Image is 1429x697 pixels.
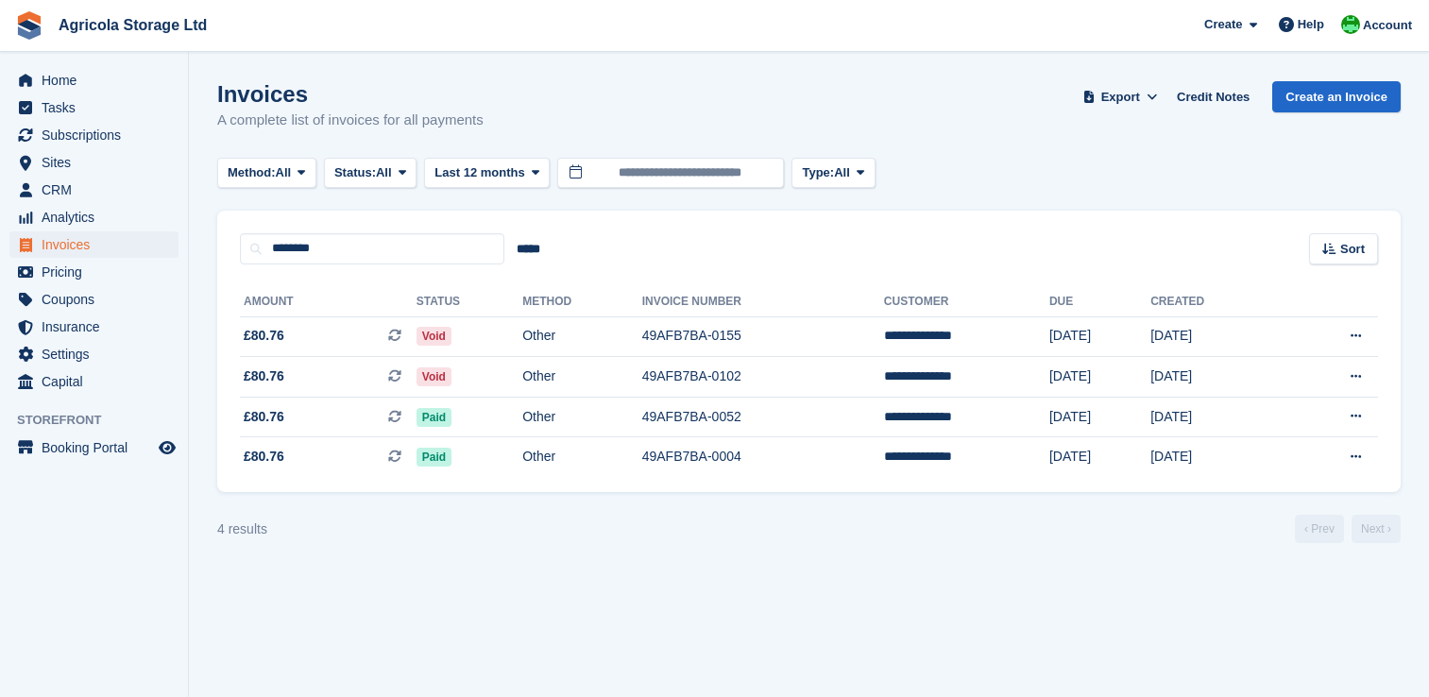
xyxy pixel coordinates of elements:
[324,158,417,189] button: Status: All
[1150,357,1282,398] td: [DATE]
[1101,88,1140,107] span: Export
[791,158,875,189] button: Type: All
[51,9,214,41] a: Agricola Storage Ltd
[42,231,155,258] span: Invoices
[42,149,155,176] span: Sites
[1340,240,1365,259] span: Sort
[244,447,284,467] span: £80.76
[834,163,850,182] span: All
[1341,15,1360,34] img: Tania Davies
[417,287,522,317] th: Status
[276,163,292,182] span: All
[42,368,155,395] span: Capital
[244,326,284,346] span: £80.76
[9,368,179,395] a: menu
[1150,287,1282,317] th: Created
[217,110,484,131] p: A complete list of invoices for all payments
[802,163,834,182] span: Type:
[9,177,179,203] a: menu
[9,122,179,148] a: menu
[9,67,179,93] a: menu
[424,158,550,189] button: Last 12 months
[417,327,451,346] span: Void
[42,67,155,93] span: Home
[1049,357,1150,398] td: [DATE]
[1150,316,1282,357] td: [DATE]
[642,357,884,398] td: 49AFB7BA-0102
[9,231,179,258] a: menu
[217,81,484,107] h1: Invoices
[1049,397,1150,437] td: [DATE]
[1272,81,1401,112] a: Create an Invoice
[42,259,155,285] span: Pricing
[42,122,155,148] span: Subscriptions
[1298,15,1324,34] span: Help
[9,94,179,121] a: menu
[9,341,179,367] a: menu
[217,519,267,539] div: 4 results
[1150,437,1282,477] td: [DATE]
[1079,81,1162,112] button: Export
[1169,81,1257,112] a: Credit Notes
[42,314,155,340] span: Insurance
[1049,437,1150,477] td: [DATE]
[522,397,641,437] td: Other
[1352,515,1401,543] a: Next
[1295,515,1344,543] a: Previous
[9,314,179,340] a: menu
[42,286,155,313] span: Coupons
[42,94,155,121] span: Tasks
[15,11,43,40] img: stora-icon-8386f47178a22dfd0bd8f6a31ec36ba5ce8667c1dd55bd0f319d3a0aa187defe.svg
[217,158,316,189] button: Method: All
[42,434,155,461] span: Booking Portal
[522,437,641,477] td: Other
[9,259,179,285] a: menu
[228,163,276,182] span: Method:
[417,448,451,467] span: Paid
[9,434,179,461] a: menu
[522,287,641,317] th: Method
[1049,316,1150,357] td: [DATE]
[9,204,179,230] a: menu
[1150,397,1282,437] td: [DATE]
[642,397,884,437] td: 49AFB7BA-0052
[434,163,524,182] span: Last 12 months
[417,367,451,386] span: Void
[9,286,179,313] a: menu
[642,316,884,357] td: 49AFB7BA-0155
[17,411,188,430] span: Storefront
[42,341,155,367] span: Settings
[417,408,451,427] span: Paid
[1049,287,1150,317] th: Due
[240,287,417,317] th: Amount
[522,357,641,398] td: Other
[642,437,884,477] td: 49AFB7BA-0004
[42,177,155,203] span: CRM
[244,366,284,386] span: £80.76
[1363,16,1412,35] span: Account
[156,436,179,459] a: Preview store
[376,163,392,182] span: All
[334,163,376,182] span: Status:
[522,316,641,357] td: Other
[884,287,1049,317] th: Customer
[9,149,179,176] a: menu
[1291,515,1404,543] nav: Page
[42,204,155,230] span: Analytics
[1204,15,1242,34] span: Create
[642,287,884,317] th: Invoice Number
[244,407,284,427] span: £80.76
